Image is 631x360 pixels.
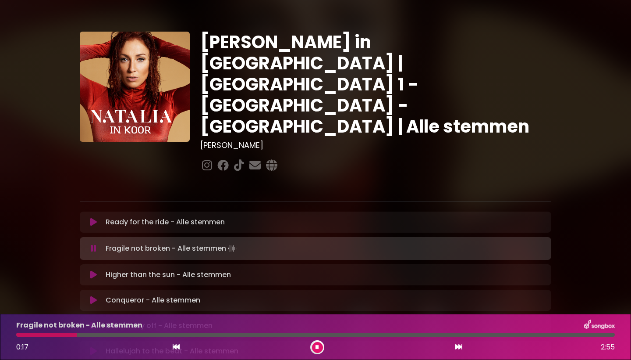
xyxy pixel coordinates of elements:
[16,342,28,352] span: 0:17
[601,342,615,353] span: 2:55
[200,32,551,137] h1: [PERSON_NAME] in [GEOGRAPHIC_DATA] | [GEOGRAPHIC_DATA] 1 - [GEOGRAPHIC_DATA] - [GEOGRAPHIC_DATA] ...
[106,295,200,306] p: Conqueror - Alle stemmen
[226,242,238,255] img: waveform4.gif
[200,140,551,150] h3: [PERSON_NAME]
[106,270,231,280] p: Higher than the sun - Alle stemmen
[16,320,142,331] p: Fragile not broken - Alle stemmen
[106,217,225,227] p: Ready for the ride - Alle stemmen
[80,32,190,142] img: YTVS25JmS9CLUqXqkEhs
[584,320,615,331] img: songbox-logo-white.png
[106,242,238,255] p: Fragile not broken - Alle stemmen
